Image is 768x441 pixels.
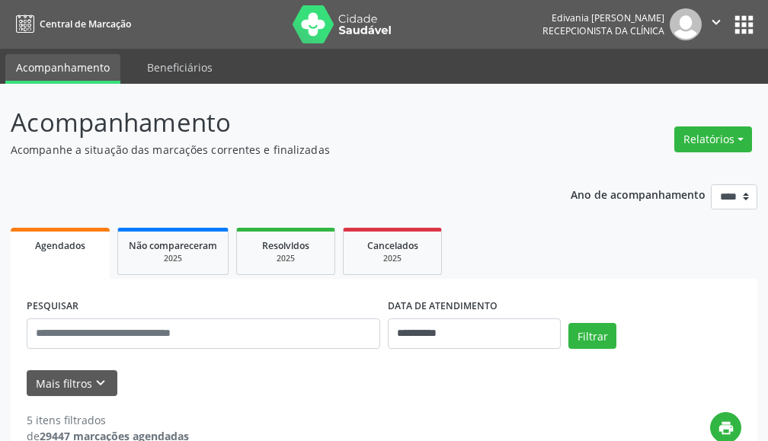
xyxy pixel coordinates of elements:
[367,239,418,252] span: Cancelados
[136,54,223,81] a: Beneficiários
[11,142,533,158] p: Acompanhe a situação das marcações correntes e finalizadas
[388,295,498,318] label: DATA DE ATENDIMENTO
[27,370,117,397] button: Mais filtroskeyboard_arrow_down
[129,253,217,264] div: 2025
[674,126,752,152] button: Relatórios
[5,54,120,84] a: Acompanhamento
[40,18,131,30] span: Central de Marcação
[27,295,78,318] label: PESQUISAR
[542,24,664,37] span: Recepcionista da clínica
[11,104,533,142] p: Acompanhamento
[92,375,109,391] i: keyboard_arrow_down
[35,239,85,252] span: Agendados
[571,184,706,203] p: Ano de acompanhamento
[354,253,430,264] div: 2025
[11,11,131,37] a: Central de Marcação
[568,323,616,349] button: Filtrar
[542,11,664,24] div: Edivania [PERSON_NAME]
[262,239,309,252] span: Resolvidos
[731,11,757,38] button: apps
[248,253,324,264] div: 2025
[702,8,731,40] button: 
[27,412,189,428] div: 5 itens filtrados
[708,14,725,30] i: 
[718,420,734,436] i: print
[670,8,702,40] img: img
[129,239,217,252] span: Não compareceram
